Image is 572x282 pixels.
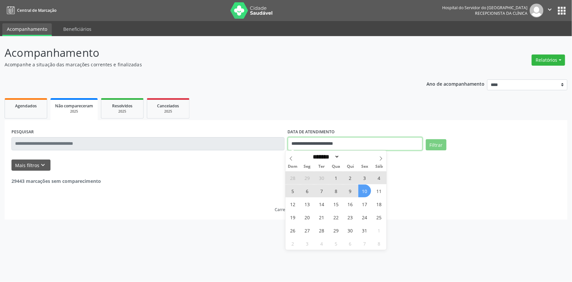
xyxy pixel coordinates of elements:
[426,139,446,150] button: Filtrar
[329,224,342,237] span: Outubro 29, 2025
[532,54,565,66] button: Relatórios
[301,184,313,197] span: Outubro 6, 2025
[475,11,527,16] span: Recepcionista da clínica
[301,237,313,250] span: Novembro 3, 2025
[286,184,299,197] span: Outubro 5, 2025
[373,198,385,210] span: Outubro 18, 2025
[301,224,313,237] span: Outubro 27, 2025
[358,198,371,210] span: Outubro 17, 2025
[344,198,357,210] span: Outubro 16, 2025
[301,198,313,210] span: Outubro 13, 2025
[15,103,37,109] span: Agendados
[344,171,357,184] span: Outubro 2, 2025
[344,224,357,237] span: Outubro 30, 2025
[311,153,340,160] select: Month
[315,224,328,237] span: Outubro 28, 2025
[5,5,56,16] a: Central de Marcação
[329,164,343,169] span: Qua
[373,224,385,237] span: Novembro 1, 2025
[315,211,328,224] span: Outubro 21, 2025
[286,224,299,237] span: Outubro 26, 2025
[358,237,371,250] span: Novembro 7, 2025
[358,211,371,224] span: Outubro 24, 2025
[55,103,93,109] span: Não compareceram
[275,207,297,212] div: Carregando
[315,171,328,184] span: Setembro 30, 2025
[543,4,556,17] button: 
[315,237,328,250] span: Novembro 4, 2025
[358,224,371,237] span: Outubro 31, 2025
[301,171,313,184] span: Setembro 29, 2025
[152,109,185,114] div: 2025
[288,127,335,137] label: DATA DE ATENDIMENTO
[556,5,567,16] button: apps
[11,160,50,171] button: Mais filtroskeyboard_arrow_down
[300,164,314,169] span: Seg
[358,164,372,169] span: Sex
[373,211,385,224] span: Outubro 25, 2025
[315,198,328,210] span: Outubro 14, 2025
[358,171,371,184] span: Outubro 3, 2025
[11,178,101,184] strong: 29443 marcações sem comparecimento
[5,61,399,68] p: Acompanhe a situação das marcações correntes e finalizadas
[329,237,342,250] span: Novembro 5, 2025
[358,184,371,197] span: Outubro 10, 2025
[17,8,56,13] span: Central de Marcação
[344,211,357,224] span: Outubro 23, 2025
[2,23,52,36] a: Acompanhamento
[546,6,553,13] i: 
[329,171,342,184] span: Outubro 1, 2025
[344,237,357,250] span: Novembro 6, 2025
[530,4,543,17] img: img
[373,184,385,197] span: Outubro 11, 2025
[157,103,179,109] span: Cancelados
[314,164,329,169] span: Ter
[59,23,96,35] a: Beneficiários
[343,164,358,169] span: Qui
[55,109,93,114] div: 2025
[315,184,328,197] span: Outubro 7, 2025
[106,109,139,114] div: 2025
[286,171,299,184] span: Setembro 28, 2025
[11,127,34,137] label: PESQUISAR
[301,211,313,224] span: Outubro 20, 2025
[286,237,299,250] span: Novembro 2, 2025
[427,79,485,88] p: Ano de acompanhamento
[372,164,386,169] span: Sáb
[344,184,357,197] span: Outubro 9, 2025
[442,5,527,11] div: Hospital do Servidor do [GEOGRAPHIC_DATA]
[40,162,47,169] i: keyboard_arrow_down
[112,103,132,109] span: Resolvidos
[5,45,399,61] p: Acompanhamento
[286,164,300,169] span: Dom
[329,211,342,224] span: Outubro 22, 2025
[286,211,299,224] span: Outubro 19, 2025
[329,184,342,197] span: Outubro 8, 2025
[373,171,385,184] span: Outubro 4, 2025
[286,198,299,210] span: Outubro 12, 2025
[373,237,385,250] span: Novembro 8, 2025
[329,198,342,210] span: Outubro 15, 2025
